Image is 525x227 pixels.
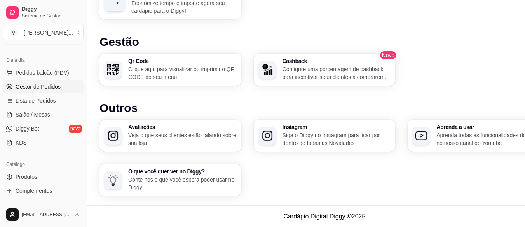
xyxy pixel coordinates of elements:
[24,29,73,37] div: [PERSON_NAME] ...
[16,69,69,77] span: Pedidos balcão (PDV)
[128,131,237,147] p: Veja o que seus clientes estão falando sobre sua loja
[22,211,71,218] span: [EMAIL_ADDRESS][DOMAIN_NAME]
[3,94,84,107] a: Lista de Pedidos
[283,131,391,147] p: Siga o Diggy no Instagram para ficar por dentro de todas as Novidades
[380,51,397,60] span: Novo
[3,136,84,149] a: KDS
[128,176,237,191] p: Conte nos o que você espera poder usar no Diggy
[128,169,237,174] h3: O que você quer ver no Diggy?
[3,25,84,40] button: Select a team
[283,58,391,64] h3: Cashback
[16,111,50,119] span: Salão / Mesas
[16,125,39,133] span: Diggy Bot
[3,122,84,135] a: Diggy Botnovo
[3,158,84,171] div: Catálogo
[3,185,84,197] a: Complementos
[99,120,241,152] button: AvaliaçõesAvaliaçõesVeja o que seus clientes estão falando sobre sua loja
[262,130,273,141] img: Instagram
[16,97,56,105] span: Lista de Pedidos
[283,65,391,81] p: Configure uma porcentagem de cashback para incentivar seus clientes a comprarem em sua loja
[3,205,84,224] button: [EMAIL_ADDRESS][DOMAIN_NAME]
[415,130,427,141] img: Aprenda a usar
[254,54,396,86] button: CashbackCashbackConfigure uma porcentagem de cashback para incentivar seus clientes a comprarem e...
[107,64,119,75] img: Qr Code
[22,6,80,13] span: Diggy
[10,29,17,37] span: V
[99,164,241,196] button: O que você quer ver no Diggy?O que você quer ver no Diggy?Conte nos o que você espera poder usar ...
[3,171,84,183] a: Produtos
[16,139,27,147] span: KDS
[16,173,37,181] span: Produtos
[3,108,84,121] a: Salão / Mesas
[22,13,80,19] span: Sistema de Gestão
[128,65,237,81] p: Clique aqui para visualizar ou imprimir o QR CODE do seu menu
[107,130,119,141] img: Avaliações
[128,124,237,130] h3: Avaliações
[3,80,84,93] a: Gestor de Pedidos
[262,64,273,75] img: Cashback
[107,174,119,186] img: O que você quer ver no Diggy?
[3,3,84,22] a: DiggySistema de Gestão
[283,124,391,130] h3: Instagram
[99,54,241,86] button: Qr CodeQr CodeClique aqui para visualizar ou imprimir o QR CODE do seu menu
[254,120,396,152] button: InstagramInstagramSiga o Diggy no Instagram para ficar por dentro de todas as Novidades
[3,54,84,66] div: Dia a dia
[16,187,52,195] span: Complementos
[3,66,84,79] button: Pedidos balcão (PDV)
[128,58,237,64] h3: Qr Code
[16,83,61,91] span: Gestor de Pedidos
